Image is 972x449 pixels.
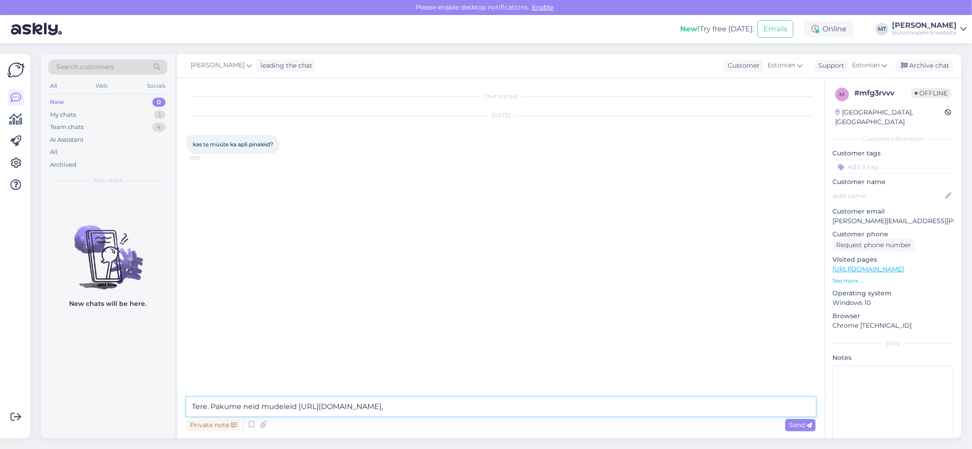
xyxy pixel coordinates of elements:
[892,22,957,29] div: [PERSON_NAME]
[724,61,760,70] div: Customer
[680,25,700,33] b: New!
[832,135,954,143] div: Customer information
[832,239,915,251] div: Request phone number
[41,209,175,291] img: No chats
[69,299,146,309] p: New chats will be here.
[854,88,911,99] div: # mfg3rvvv
[832,265,904,273] a: [URL][DOMAIN_NAME]
[832,255,954,264] p: Visited pages
[832,160,954,174] input: Add a tag
[50,135,84,145] div: AI Assistant
[93,176,122,185] span: New chats
[50,160,76,170] div: Archived
[757,20,793,38] button: Emails
[50,123,84,132] div: Team chats
[832,216,954,226] p: [PERSON_NAME][EMAIL_ADDRESS][PERSON_NAME][DOMAIN_NAME]
[789,421,812,429] span: Send
[189,155,223,161] span: 21:20
[152,98,165,107] div: 0
[767,60,795,70] span: Estonian
[56,62,114,72] span: Search customers
[815,61,844,70] div: Support
[835,108,945,127] div: [GEOGRAPHIC_DATA], [GEOGRAPHIC_DATA]
[7,61,25,79] img: Askly Logo
[832,298,954,308] p: Windows 10
[876,23,888,35] div: MT
[186,397,816,416] textarea: Tere. Pakume neid mudeleid [URL][DOMAIN_NAME],
[832,229,954,239] p: Customer phone
[832,311,954,321] p: Browser
[145,80,167,92] div: Socials
[832,149,954,158] p: Customer tags
[832,321,954,330] p: Chrome [TECHNICAL_ID]
[840,91,845,98] span: m
[833,191,943,201] input: Add name
[193,141,273,148] span: kas te müüte ka apli pinaleid?
[832,289,954,298] p: Operating system
[832,353,954,363] p: Notes
[257,61,312,70] div: leading the chat
[50,148,58,157] div: All
[154,110,165,120] div: 1
[896,60,953,72] div: Archive chat
[911,88,951,98] span: Offline
[190,60,245,70] span: [PERSON_NAME]
[530,3,556,11] span: Enable
[50,98,64,107] div: New
[892,22,967,36] a: [PERSON_NAME]Büroomaailm's website
[186,419,240,431] div: Private note
[832,207,954,216] p: Customer email
[50,110,76,120] div: My chats
[186,92,816,100] div: Chat started
[94,80,110,92] div: Web
[892,29,957,36] div: Büroomaailm's website
[832,277,954,285] p: See more ...
[832,177,954,187] p: Customer name
[152,123,165,132] div: 4
[852,60,880,70] span: Estonian
[680,24,754,35] div: Try free [DATE]:
[804,21,854,37] div: Online
[48,80,59,92] div: All
[186,111,816,120] div: [DATE]
[832,339,954,348] div: Extra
